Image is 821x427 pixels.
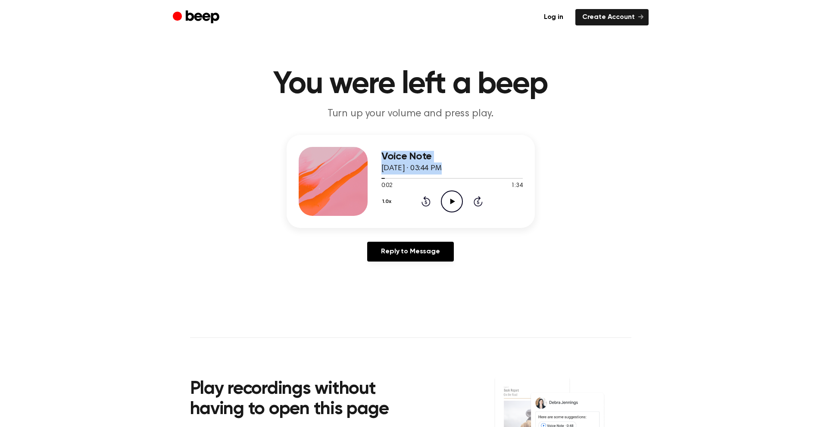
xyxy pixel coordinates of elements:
[190,379,422,420] h2: Play recordings without having to open this page
[537,9,570,25] a: Log in
[190,69,631,100] h1: You were left a beep
[245,107,576,121] p: Turn up your volume and press play.
[381,165,442,172] span: [DATE] · 03:44 PM
[381,151,523,162] h3: Voice Note
[511,181,522,190] span: 1:34
[173,9,222,26] a: Beep
[381,181,393,190] span: 0:02
[575,9,649,25] a: Create Account
[381,194,395,209] button: 1.0x
[367,242,453,262] a: Reply to Message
